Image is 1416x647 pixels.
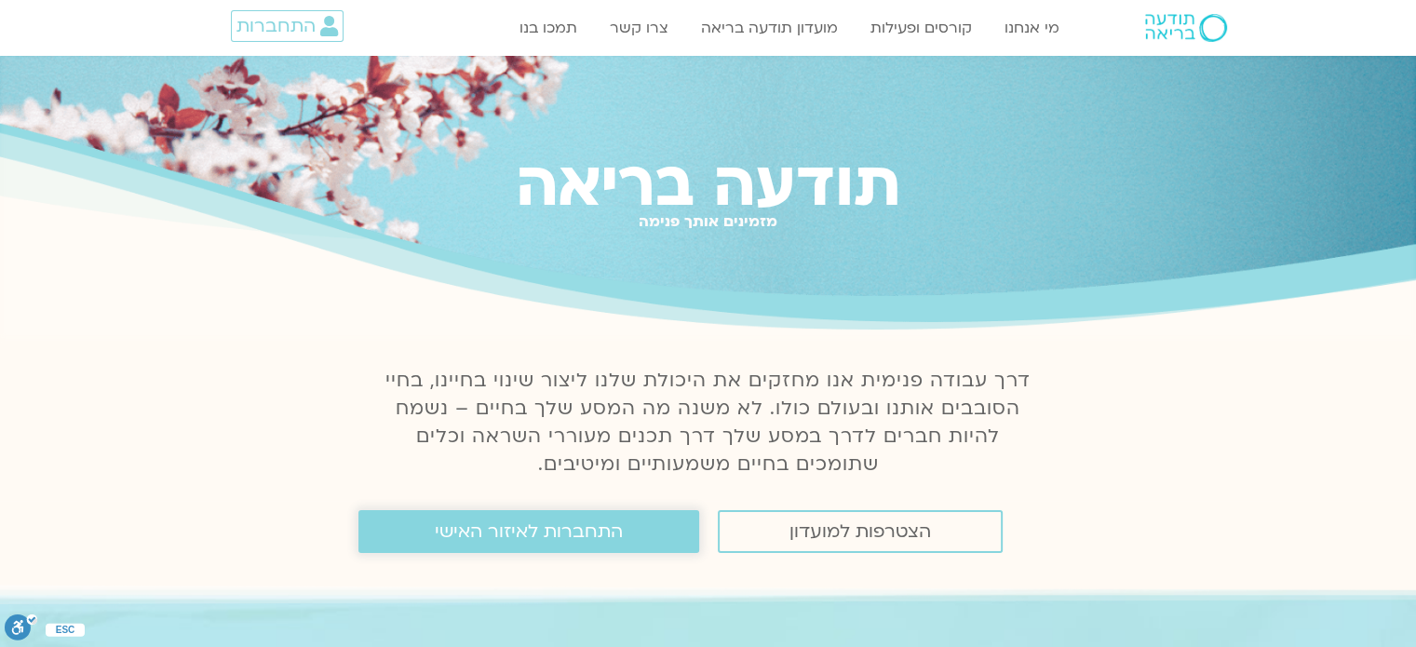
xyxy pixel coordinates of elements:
a: מי אנחנו [995,10,1069,46]
span: הצטרפות למועדון [789,521,931,542]
a: צרו קשר [600,10,678,46]
img: תודעה בריאה [1145,14,1227,42]
a: התחברות [231,10,344,42]
a: מועדון תודעה בריאה [692,10,847,46]
span: התחברות לאיזור האישי [435,521,623,542]
span: התחברות [236,16,316,36]
a: התחברות לאיזור האישי [358,510,699,553]
a: הצטרפות למועדון [718,510,1003,553]
a: קורסים ופעילות [861,10,981,46]
p: דרך עבודה פנימית אנו מחזקים את היכולת שלנו ליצור שינוי בחיינו, בחיי הסובבים אותנו ובעולם כולו. לא... [375,367,1042,479]
a: תמכו בנו [510,10,587,46]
